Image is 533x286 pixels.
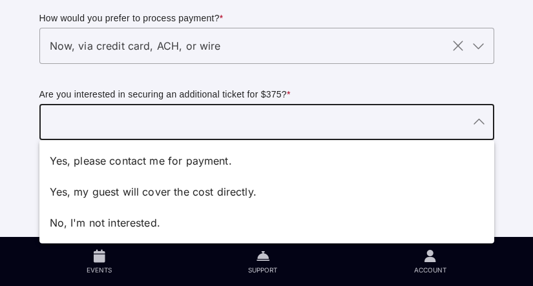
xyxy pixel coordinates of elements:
[50,38,221,54] span: Now, via credit card, ACH, or wire
[39,88,494,101] p: Are you interested in securing an additional ticket for $375?
[450,38,466,54] i: Clear
[346,237,514,286] a: Account
[39,165,494,178] p: If applicable, please list any [MEDICAL_DATA] and/or dietary restrictions.
[87,265,112,274] span: Events
[414,265,446,274] span: Account
[39,12,494,25] p: How would you prefer to process payment?
[19,237,180,286] a: Events
[248,265,277,274] span: Support
[180,237,346,286] a: Support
